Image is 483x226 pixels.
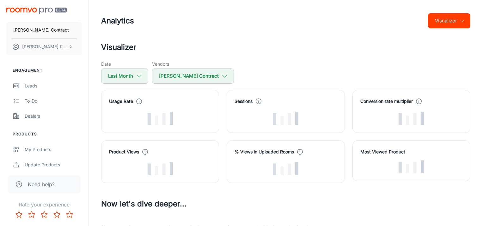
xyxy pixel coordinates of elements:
h4: Sessions [235,98,253,105]
img: Loading [399,160,424,174]
h2: Visualizer [101,42,470,53]
div: To-do [25,98,82,104]
button: [PERSON_NAME] Contract [6,22,82,38]
h5: Date [101,61,148,67]
img: Loading [148,162,173,175]
h3: Now let's dive deeper... [101,198,470,210]
h5: Vendors [152,61,234,67]
img: Loading [148,112,173,125]
div: My Products [25,146,82,153]
img: Loading [399,112,424,125]
h4: Product Views [109,148,139,155]
button: [PERSON_NAME] Kagwisa [6,39,82,55]
span: Need help? [28,181,55,188]
h4: Most Viewed Product [360,148,462,155]
h1: Analytics [101,15,134,27]
div: Dealers [25,113,82,120]
div: Leads [25,82,82,89]
div: Update Products [25,161,82,168]
button: Rate 1 star [13,208,25,221]
h4: % Views in Uploaded Rooms [235,148,294,155]
p: [PERSON_NAME] Kagwisa [22,43,67,50]
button: Rate 2 star [25,208,38,221]
button: Rate 5 star [63,208,76,221]
h4: Conversion rate multiplier [360,98,413,105]
img: Loading [273,162,298,175]
button: Rate 3 star [38,208,51,221]
p: Rate your experience [5,201,83,208]
button: Rate 4 star [51,208,63,221]
button: [PERSON_NAME] Contract [152,68,234,84]
button: Last Month [101,68,148,84]
img: Loading [273,112,298,125]
img: Roomvo PRO Beta [6,8,67,14]
p: [PERSON_NAME] Contract [13,27,69,33]
button: Visualizer [428,13,470,28]
h4: Usage Rate [109,98,133,105]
